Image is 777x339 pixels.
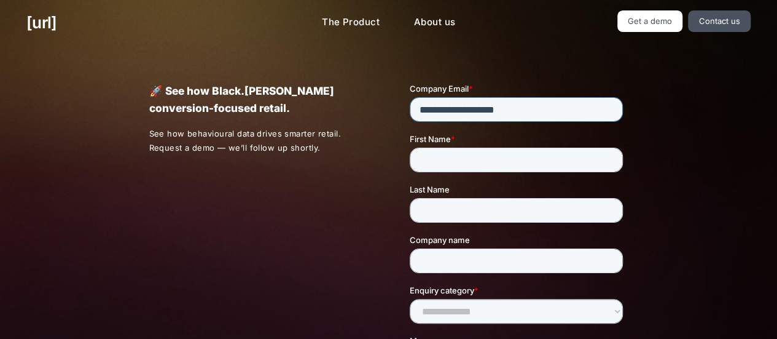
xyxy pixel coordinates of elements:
a: Get a demo [617,10,683,32]
p: 🚀 See how Black.[PERSON_NAME] conversion-focused retail. [149,82,367,117]
a: [URL] [26,10,57,34]
a: The Product [312,10,389,34]
a: About us [404,10,465,34]
p: See how behavioural data drives smarter retail. Request a demo — we’ll follow up shortly. [149,127,367,155]
a: Contact us [688,10,751,32]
